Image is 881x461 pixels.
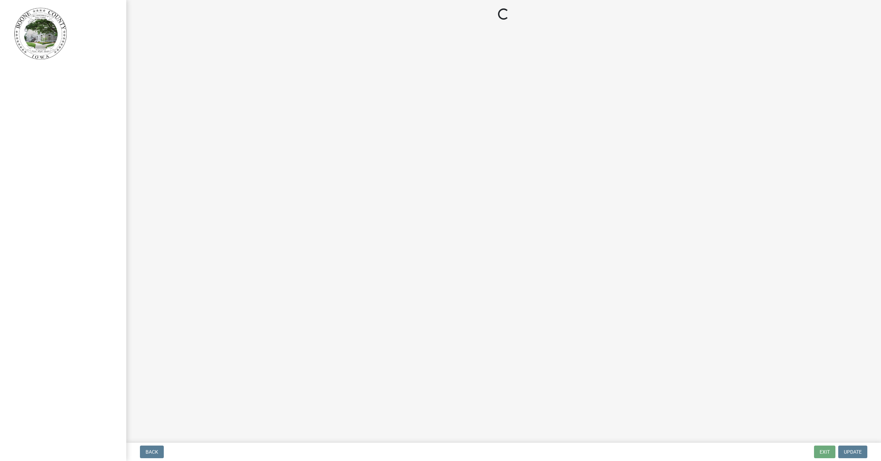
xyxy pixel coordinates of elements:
[844,449,862,455] span: Update
[814,446,835,458] button: Exit
[146,449,158,455] span: Back
[140,446,164,458] button: Back
[838,446,867,458] button: Update
[14,7,67,60] img: Boone County, Iowa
